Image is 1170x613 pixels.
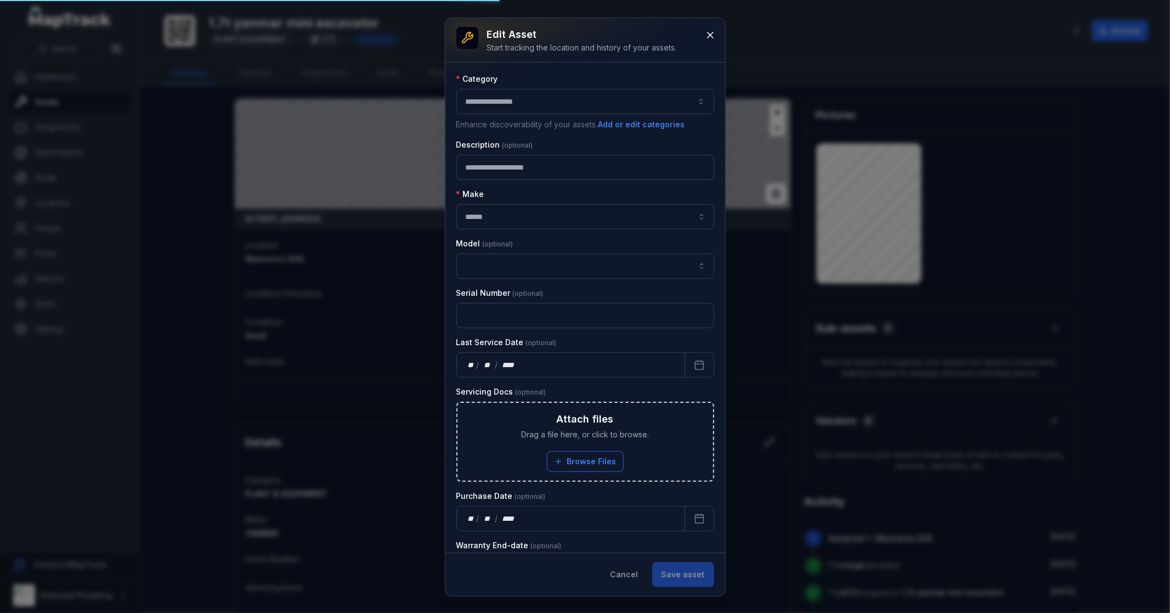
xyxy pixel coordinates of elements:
div: month, [480,359,495,370]
label: Model [456,238,513,249]
div: year, [499,513,519,524]
button: Add or edit categories [598,119,686,131]
h3: Attach files [557,412,614,427]
button: Browse Files [547,451,624,472]
label: Purchase Date [456,491,546,502]
div: day, [466,513,477,524]
div: Start tracking the location and history of your assets. [487,42,677,53]
div: / [495,513,499,524]
label: Serial Number [456,288,544,299]
h3: Edit asset [487,27,677,42]
div: / [495,359,499,370]
label: Make [456,189,484,200]
button: Calendar [685,506,714,531]
span: Drag a file here, or click to browse. [521,429,649,440]
input: asset-edit:cf[09246113-4bcc-4687-b44f-db17154807e5]-label [456,204,714,229]
button: Calendar [685,352,714,378]
p: Enhance discoverability of your assets. [456,119,714,131]
div: / [476,359,480,370]
label: Servicing Docs [456,386,546,397]
label: Last Service Date [456,337,557,348]
label: Category [456,74,498,85]
div: / [476,513,480,524]
div: year, [499,359,519,370]
label: Description [456,139,533,150]
div: month, [480,513,495,524]
label: Warranty End-date [456,540,562,551]
input: asset-edit:cf[68832b05-6ea9-43b4-abb7-d68a6a59beaf]-label [456,254,714,279]
div: day, [466,359,477,370]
